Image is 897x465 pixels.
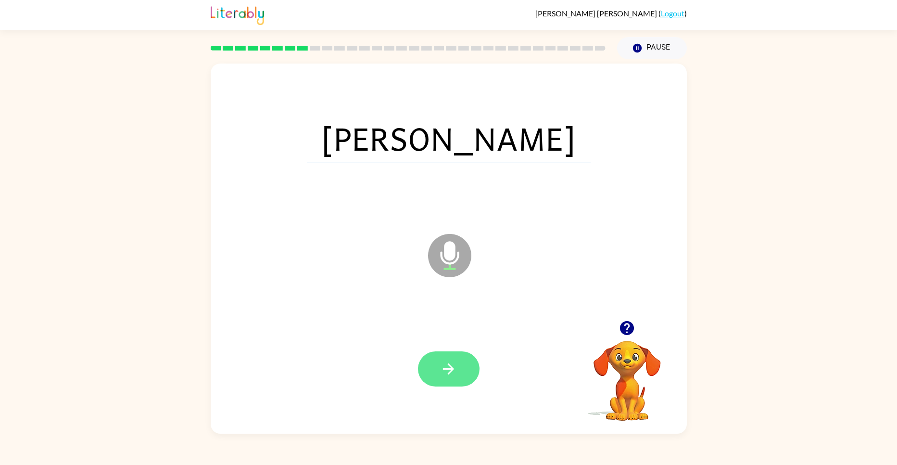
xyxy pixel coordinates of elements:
div: ( ) [535,9,687,18]
button: Pause [617,37,687,59]
img: Literably [211,4,264,25]
span: [PERSON_NAME] [PERSON_NAME] [535,9,658,18]
span: [PERSON_NAME] [307,113,591,163]
a: Logout [661,9,684,18]
video: Your browser must support playing .mp4 files to use Literably. Please try using another browser. [579,326,675,422]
